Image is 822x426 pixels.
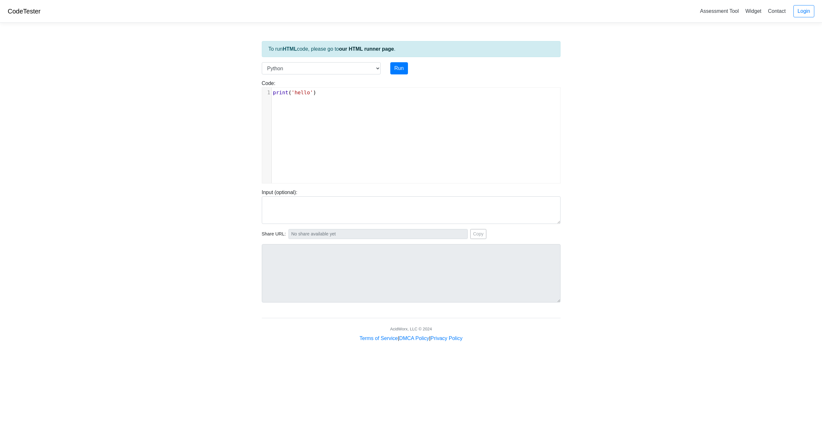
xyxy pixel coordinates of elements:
[743,6,764,16] a: Widget
[765,6,788,16] a: Contact
[399,336,429,341] a: DMCA Policy
[793,5,814,17] a: Login
[359,335,462,342] div: | |
[390,62,408,74] button: Run
[262,231,286,238] span: Share URL:
[283,46,297,52] strong: HTML
[697,6,741,16] a: Assessment Tool
[257,80,565,183] div: Code:
[273,89,288,96] span: print
[288,229,468,239] input: No share available yet
[8,8,40,15] a: CodeTester
[430,336,463,341] a: Privacy Policy
[291,89,313,96] span: 'hello'
[273,89,316,96] span: ( )
[359,336,398,341] a: Terms of Service
[339,46,394,52] a: our HTML runner page
[470,229,487,239] button: Copy
[390,326,432,332] div: AcidWorx, LLC © 2024
[262,41,561,57] div: To run code, please go to .
[262,89,271,97] div: 1
[257,189,565,224] div: Input (optional):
